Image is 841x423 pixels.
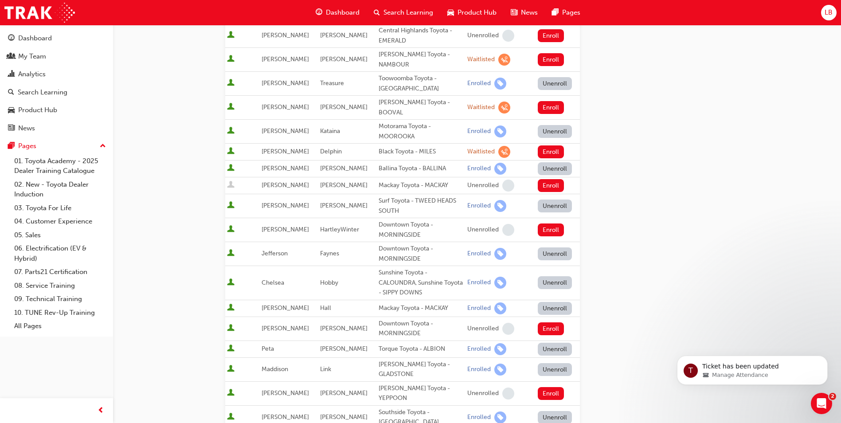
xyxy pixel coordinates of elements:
span: [PERSON_NAME] [262,148,309,155]
a: search-iconSearch Learning [367,4,440,22]
span: [PERSON_NAME] [262,79,309,87]
span: [PERSON_NAME] [320,31,368,39]
span: User is active [227,147,235,156]
span: [PERSON_NAME] [262,127,309,135]
span: learningRecordVerb_ENROLL-icon [494,125,506,137]
span: guage-icon [8,35,15,43]
span: Kataina [320,127,340,135]
a: All Pages [11,319,110,333]
a: 03. Toyota For Life [11,201,110,215]
button: Enroll [538,179,564,192]
span: chart-icon [8,70,15,78]
span: [PERSON_NAME] [262,226,309,233]
a: Search Learning [4,84,110,101]
div: Black Toyota - MILES [379,147,464,157]
div: Analytics [18,69,46,79]
span: learningRecordVerb_ENROLL-icon [494,200,506,212]
span: up-icon [100,141,106,152]
button: Unenroll [538,247,572,260]
span: guage-icon [316,7,322,18]
button: Unenroll [538,276,572,289]
button: Enroll [538,53,564,66]
div: Enrolled [467,365,491,374]
div: Mackay Toyota - MACKAY [379,180,464,191]
div: News [18,123,35,133]
span: [PERSON_NAME] [262,181,309,189]
button: Unenroll [538,302,572,315]
span: learningRecordVerb_NONE-icon [502,180,514,192]
span: [PERSON_NAME] [320,164,368,172]
div: Downtown Toyota - MORNINGSIDE [379,319,464,339]
div: Motorama Toyota - MOOROOKA [379,121,464,141]
span: prev-icon [98,405,104,416]
div: Pages [18,141,36,151]
div: Waitlisted [467,148,495,156]
span: learningRecordVerb_NONE-icon [502,30,514,42]
span: [PERSON_NAME] [262,55,309,63]
div: Unenrolled [467,31,499,40]
span: news-icon [511,7,517,18]
img: Trak [4,3,75,23]
span: User is active [227,79,235,88]
a: 06. Electrification (EV & Hybrid) [11,242,110,265]
span: Peta [262,345,274,352]
span: [PERSON_NAME] [262,202,309,209]
div: Enrolled [467,127,491,136]
span: learningRecordVerb_WAITLIST-icon [498,146,510,158]
span: [PERSON_NAME] [320,345,368,352]
span: [PERSON_NAME] [320,55,368,63]
button: Unenroll [538,125,572,138]
span: [PERSON_NAME] [320,202,368,209]
div: Enrolled [467,304,491,313]
span: search-icon [374,7,380,18]
iframe: Intercom live chat [811,393,832,414]
span: Treasure [320,79,344,87]
div: [PERSON_NAME] Toyota - NAMBOUR [379,50,464,70]
span: Pages [562,8,580,18]
span: [PERSON_NAME] [262,325,309,332]
a: 02. New - Toyota Dealer Induction [11,178,110,201]
div: Unenrolled [467,325,499,333]
span: learningRecordVerb_ENROLL-icon [494,277,506,289]
button: Enroll [538,101,564,114]
div: Enrolled [467,413,491,422]
a: Analytics [4,66,110,82]
div: [PERSON_NAME] Toyota - GLADSTONE [379,360,464,380]
span: LB [825,8,833,18]
div: Central Highlands Toyota - EMERALD [379,26,464,46]
div: Surf Toyota - TWEED HEADS SOUTH [379,196,464,216]
a: 07. Parts21 Certification [11,265,110,279]
button: Unenroll [538,363,572,376]
div: Downtown Toyota - MORNINGSIDE [379,220,464,240]
div: Enrolled [467,345,491,353]
div: Dashboard [18,33,52,43]
div: Enrolled [467,250,491,258]
div: [PERSON_NAME] Toyota - BOOVAL [379,98,464,117]
div: Unenrolled [467,181,499,190]
span: learningRecordVerb_NONE-icon [502,388,514,399]
div: Downtown Toyota - MORNINGSIDE [379,244,464,264]
div: Enrolled [467,164,491,173]
div: Unenrolled [467,389,499,398]
span: [PERSON_NAME] [262,164,309,172]
a: pages-iconPages [545,4,587,22]
button: Enroll [538,223,564,236]
span: [PERSON_NAME] [262,103,309,111]
span: learningRecordVerb_WAITLIST-icon [498,102,510,114]
span: [PERSON_NAME] [320,325,368,332]
span: User is active [227,201,235,210]
span: News [521,8,538,18]
span: User is active [227,55,235,64]
a: 10. TUNE Rev-Up Training [11,306,110,320]
div: Waitlisted [467,103,495,112]
span: learningRecordVerb_ENROLL-icon [494,302,506,314]
span: Maddison [262,365,288,373]
span: [PERSON_NAME] [320,103,368,111]
button: Pages [4,138,110,154]
span: learningRecordVerb_ENROLL-icon [494,78,506,90]
span: HartleyWinter [320,226,359,233]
